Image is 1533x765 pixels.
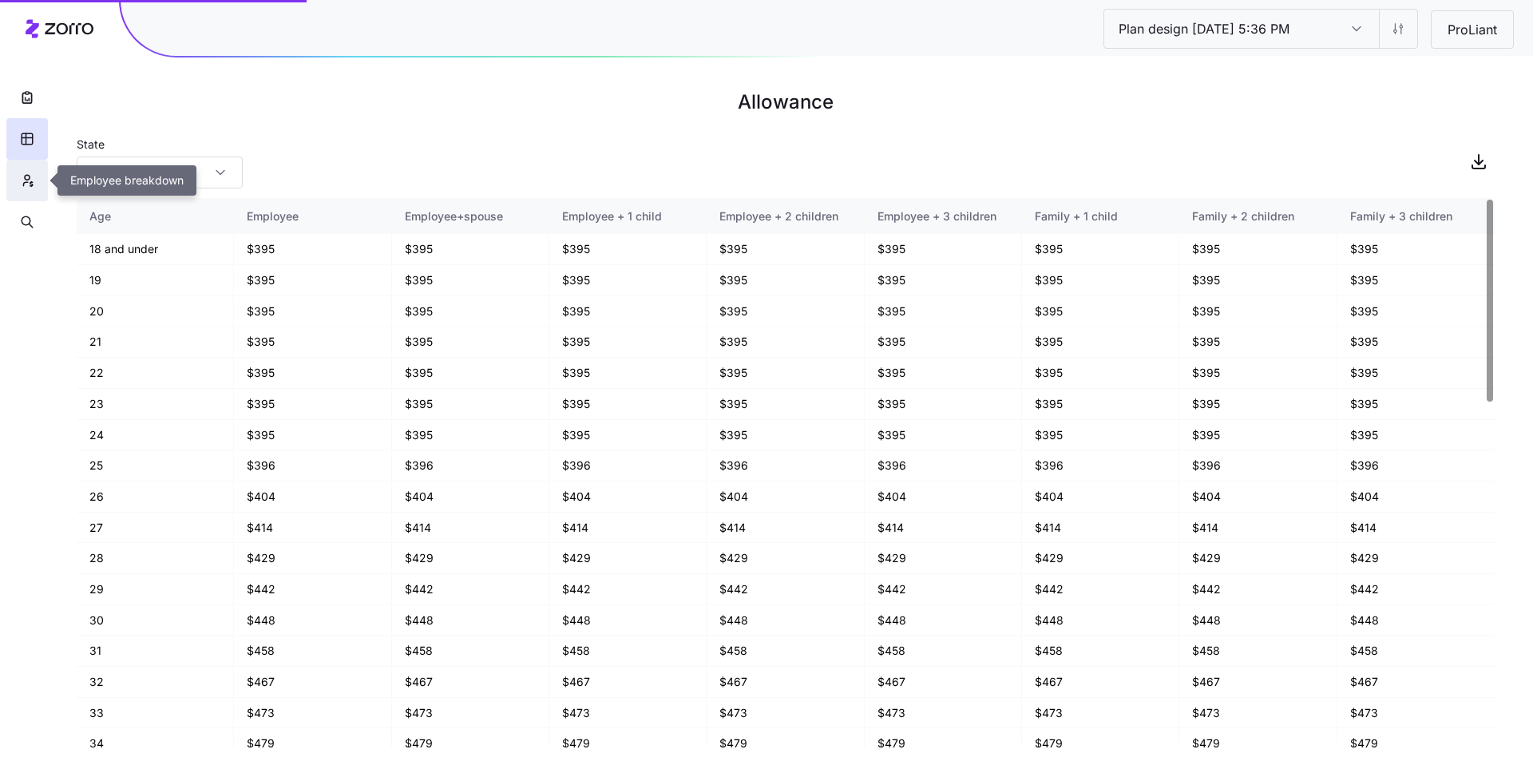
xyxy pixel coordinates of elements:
td: $473 [1022,698,1179,729]
td: $395 [1337,420,1495,451]
td: $395 [707,327,864,358]
td: $395 [549,389,707,420]
td: $448 [234,605,391,636]
td: $448 [1179,605,1337,636]
td: 18 and under [77,234,234,265]
td: 29 [77,574,234,605]
td: $473 [234,698,391,729]
div: Age [89,208,220,225]
td: $395 [1179,234,1337,265]
td: $395 [392,234,549,265]
td: $467 [1337,667,1495,698]
td: $395 [234,389,391,420]
td: $396 [234,450,391,482]
td: $396 [1022,450,1179,482]
td: $429 [1337,543,1495,574]
td: $395 [234,234,391,265]
td: $458 [865,636,1022,667]
td: $414 [865,513,1022,544]
td: $473 [549,698,707,729]
td: $448 [549,605,707,636]
td: $395 [1337,327,1495,358]
td: $395 [234,420,391,451]
td: $442 [549,574,707,605]
td: $414 [234,513,391,544]
td: $395 [234,265,391,296]
td: 20 [77,296,234,327]
td: 19 [77,265,234,296]
td: $458 [707,636,864,667]
td: $395 [549,420,707,451]
td: $479 [707,728,864,759]
td: 28 [77,543,234,574]
td: $395 [1022,358,1179,389]
td: $395 [392,420,549,451]
td: $395 [707,420,864,451]
td: $395 [707,389,864,420]
td: $473 [392,698,549,729]
td: $395 [1337,296,1495,327]
td: $395 [549,327,707,358]
td: $429 [234,543,391,574]
td: $395 [549,265,707,296]
label: State [77,136,105,153]
td: $396 [707,450,864,482]
td: 30 [77,605,234,636]
span: ProLiant [1435,20,1510,40]
td: $473 [1337,698,1495,729]
td: $467 [1179,667,1337,698]
td: $448 [1022,605,1179,636]
td: $396 [1337,450,1495,482]
td: $395 [234,327,391,358]
td: $395 [392,358,549,389]
td: 26 [77,482,234,513]
td: $467 [392,667,549,698]
td: $395 [707,265,864,296]
td: $395 [549,358,707,389]
td: $442 [1022,574,1179,605]
td: $448 [865,605,1022,636]
td: $429 [1022,543,1179,574]
td: 23 [77,389,234,420]
td: $395 [1179,389,1337,420]
div: Family + 2 children [1192,208,1323,225]
div: Employee + 3 children [877,208,1008,225]
td: $395 [1179,296,1337,327]
td: $414 [1179,513,1337,544]
td: $448 [1337,605,1495,636]
td: $479 [1022,728,1179,759]
td: $458 [1179,636,1337,667]
td: $395 [1179,358,1337,389]
td: $395 [392,389,549,420]
td: $458 [549,636,707,667]
td: $442 [1337,574,1495,605]
td: $395 [1022,327,1179,358]
td: $448 [707,605,864,636]
td: $479 [549,728,707,759]
td: $458 [1337,636,1495,667]
td: $395 [1337,358,1495,389]
td: $473 [865,698,1022,729]
td: $479 [865,728,1022,759]
td: $442 [1179,574,1337,605]
td: $467 [549,667,707,698]
td: 21 [77,327,234,358]
td: $396 [392,450,549,482]
td: $395 [234,358,391,389]
td: $395 [392,327,549,358]
td: $414 [1337,513,1495,544]
td: $414 [392,513,549,544]
td: $458 [1022,636,1179,667]
td: $404 [392,482,549,513]
td: $429 [1179,543,1337,574]
td: $404 [1337,482,1495,513]
h1: Allowance [77,83,1495,121]
td: $458 [392,636,549,667]
td: $395 [1022,420,1179,451]
td: $479 [1179,728,1337,759]
td: $395 [1179,265,1337,296]
td: $473 [1179,698,1337,729]
td: $473 [707,698,864,729]
td: $404 [549,482,707,513]
td: 27 [77,513,234,544]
